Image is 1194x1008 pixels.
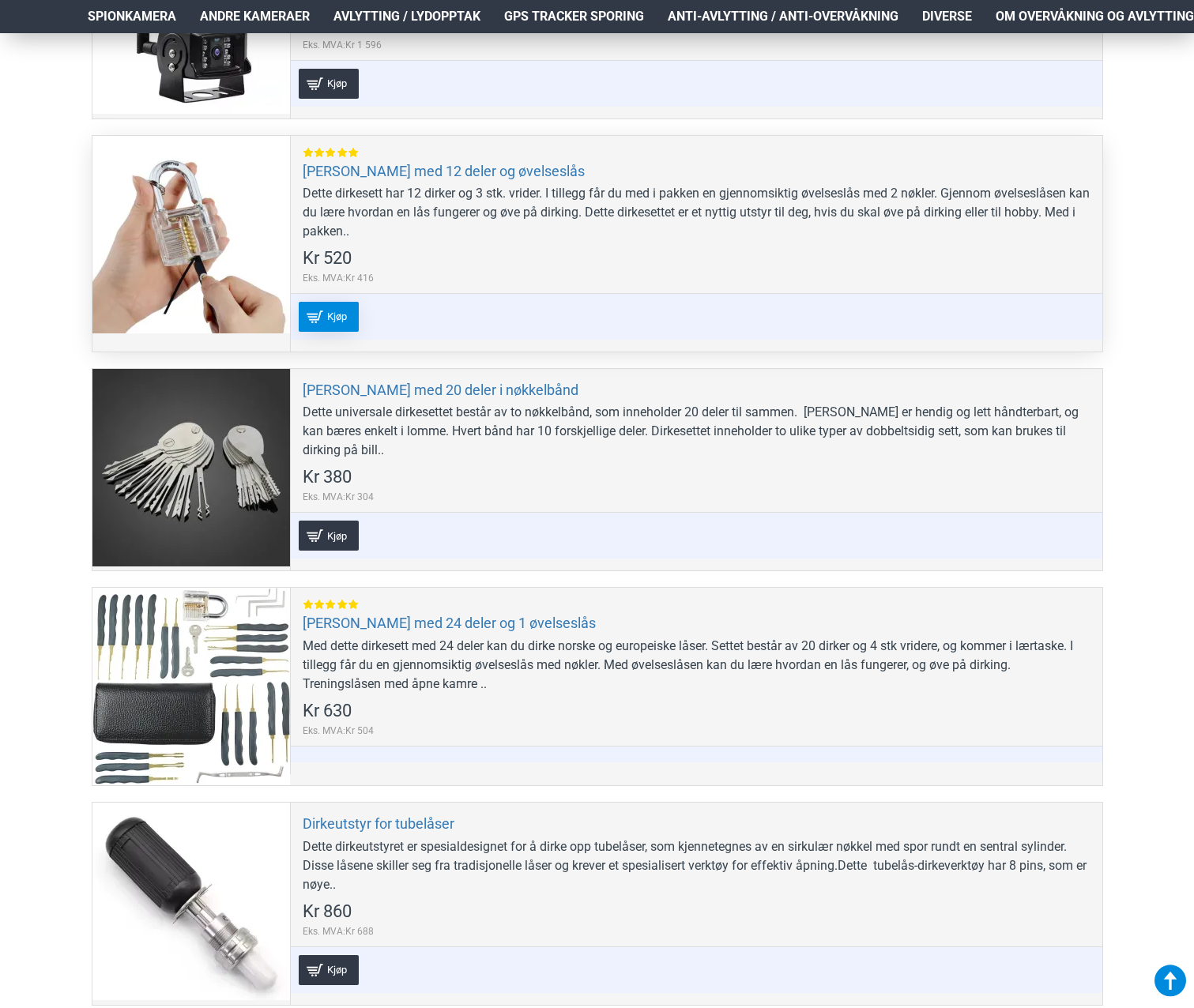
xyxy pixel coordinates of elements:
a: Dirkesett med 24 deler og 1 øvelseslås Dirkesett med 24 deler og 1 øvelseslås [92,588,290,785]
div: Dette universale dirkesettet består av to nøkkelbånd, som inneholder 20 deler til sammen. [PERSON... [303,403,1090,460]
span: Kr 1 995 [303,17,365,34]
span: Eks. MVA:Kr 1 596 [303,38,382,52]
span: Kjøp [323,531,351,541]
span: Kjøp [323,78,351,88]
span: Eks. MVA:Kr 304 [303,490,374,504]
a: [PERSON_NAME] med 12 deler og øvelseslås [303,162,585,180]
span: Kr 380 [303,468,352,486]
div: Dette dirkeutstyret er spesialdesignet for å dirke opp tubelåser, som kjennetegnes av en sirkulær... [303,837,1090,894]
div: Med dette dirkesett med 24 deler kan du dirke norske og europeiske låser. Settet består av 20 dir... [303,637,1090,694]
a: [PERSON_NAME] med 24 deler og 1 øvelseslås [303,614,596,632]
span: Eks. MVA:Kr 504 [303,724,374,738]
a: Dirkesett med 12 deler og øvelseslås Dirkesett med 12 deler og øvelseslås [92,136,290,333]
a: Dirkesett med 20 deler i nøkkelbånd Dirkesett med 20 deler i nøkkelbånd [92,369,290,566]
span: Kjøp [323,311,351,322]
span: Kr 630 [303,702,352,720]
span: GPS Tracker Sporing [504,7,644,26]
span: Kr 520 [303,250,352,267]
span: Avlytting / Lydopptak [333,7,480,26]
span: Kr 860 [303,903,352,920]
span: Eks. MVA:Kr 416 [303,271,374,285]
span: Diverse [922,7,972,26]
span: Kjøp [323,965,351,975]
span: Spionkamera [88,7,176,26]
span: Andre kameraer [200,7,310,26]
a: Dirkeutstyr for tubelåser Dirkeutstyr for tubelåser [92,803,290,1000]
span: Eks. MVA:Kr 688 [303,924,374,938]
span: Anti-avlytting / Anti-overvåkning [668,7,898,26]
div: Dette dirkesett har 12 dirker og 3 stk. vrider. I tillegg får du med i pakken en gjennomsiktig øv... [303,184,1090,241]
a: Dirkeutstyr for tubelåser [303,814,454,833]
span: Om overvåkning og avlytting [996,7,1194,26]
a: [PERSON_NAME] med 20 deler i nøkkelbånd [303,381,578,399]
